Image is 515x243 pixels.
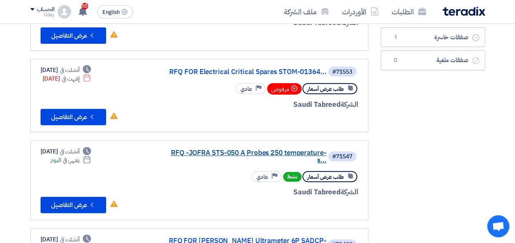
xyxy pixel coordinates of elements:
span: عادي [240,85,252,93]
button: English [97,5,133,18]
img: profile_test.png [58,5,71,18]
span: أنشئت في [60,147,79,156]
div: Oday [30,13,54,17]
div: #71553 [332,69,352,75]
div: Saudi Tabreed [161,99,358,110]
span: طلب عرض أسعار [307,173,344,181]
span: 10 [82,3,88,9]
img: Teradix logo [442,7,485,16]
button: عرض التفاصيل [41,109,106,125]
span: 1 [391,34,401,42]
a: الطلبات [385,2,433,21]
div: الحساب [37,6,54,13]
span: نشط [283,172,302,182]
div: #71547 [332,154,352,160]
a: ملف الشركة [277,2,336,21]
span: English [102,9,120,15]
span: عادي [256,173,268,181]
div: Saudi Tabreed [161,187,358,198]
div: [DATE] [43,74,91,83]
a: RFQ FOR Electrical Critical Spares STOM-01364... [163,68,327,76]
button: عرض التفاصيل [41,27,106,44]
a: الأوردرات [336,2,385,21]
span: أنشئت في [60,66,79,74]
div: [DATE] [41,147,91,156]
button: عرض التفاصيل [41,197,106,213]
div: مرفوض [267,83,302,94]
a: RFQ -JOFRA STS-050 A Probes 250 temperature-s... [163,149,327,164]
span: طلب عرض أسعار [307,85,344,93]
a: صفقات ملغية0 [381,50,485,70]
div: Open chat [487,215,509,237]
div: [DATE] [41,66,91,74]
span: إنتهت في [62,74,79,83]
span: الشركة [340,187,358,197]
span: الشركة [340,99,358,110]
div: اليوم [50,156,91,164]
span: 0 [391,56,401,65]
span: ينتهي في [63,156,79,164]
a: صفقات خاسرة1 [381,27,485,47]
